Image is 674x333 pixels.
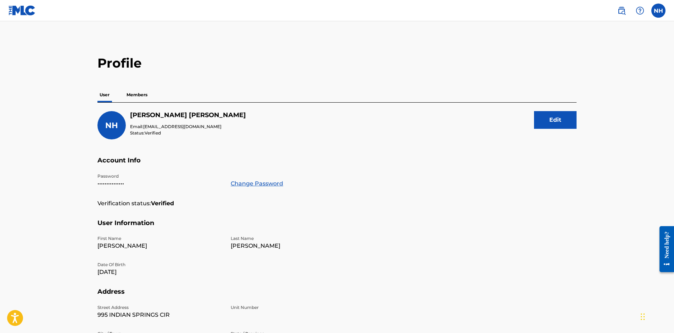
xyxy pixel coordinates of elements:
[231,304,355,311] p: Unit Number
[97,288,577,304] h5: Address
[231,179,283,188] a: Change Password
[97,156,577,173] h5: Account Info
[231,235,355,242] p: Last Name
[639,299,674,333] iframe: Chat Widget
[145,130,161,136] span: Verified
[614,4,629,18] a: Public Search
[97,304,222,311] p: Street Address
[97,242,222,250] p: [PERSON_NAME]
[143,124,221,129] span: [EMAIL_ADDRESS][DOMAIN_NAME]
[130,124,246,130] p: Email:
[654,220,674,277] iframe: Resource Center
[124,87,150,102] p: Members
[617,6,626,15] img: search
[130,130,246,136] p: Status:
[231,242,355,250] p: [PERSON_NAME]
[97,179,222,188] p: •••••••••••••••
[97,199,151,208] p: Verification status:
[97,87,112,102] p: User
[9,5,36,16] img: MLC Logo
[97,235,222,242] p: First Name
[97,173,222,179] p: Password
[641,306,645,327] div: Drag
[636,6,644,15] img: help
[633,4,647,18] div: Help
[151,199,174,208] strong: Verified
[97,219,577,236] h5: User Information
[130,111,246,119] h5: NEIL HARRIS
[651,4,665,18] div: User Menu
[97,55,577,71] h2: Profile
[105,121,118,130] span: NH
[97,268,222,276] p: [DATE]
[534,111,577,129] button: Edit
[97,311,222,319] p: 995 INDIAN SPRINGS CIR
[97,262,222,268] p: Date Of Birth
